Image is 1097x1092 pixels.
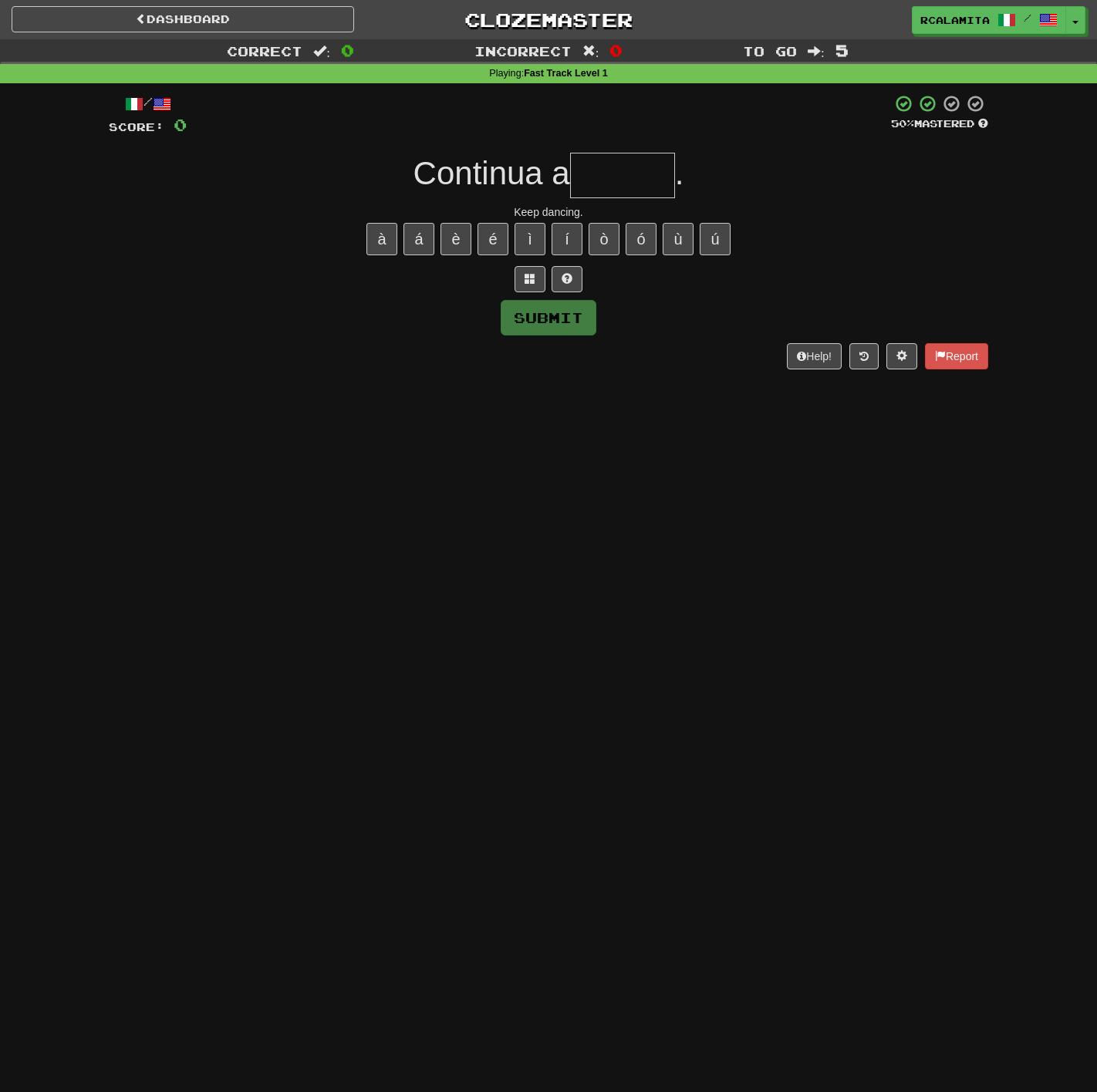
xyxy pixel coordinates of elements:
span: 50 % [891,117,914,130]
button: é [478,223,508,255]
span: rcalamita [920,13,990,27]
span: To go [743,43,797,59]
button: ì [515,223,545,255]
div: / [109,94,187,113]
span: Score: [109,120,164,133]
a: rcalamita / [912,6,1066,34]
span: : [808,45,825,58]
div: Keep dancing. [109,204,988,220]
button: à [366,223,397,255]
span: 5 [835,41,849,59]
button: Submit [501,300,596,335]
div: Mastered [891,117,988,131]
button: á [403,223,434,255]
span: Incorrect [474,43,572,59]
span: 0 [174,115,187,134]
button: Switch sentence to multiple choice alt+p [515,266,545,292]
button: è [440,223,471,255]
span: Continua a [413,155,570,191]
button: í [552,223,582,255]
button: ú [700,223,731,255]
button: ò [589,223,619,255]
span: / [1024,12,1031,23]
button: Report [925,343,988,369]
button: Help! [787,343,842,369]
button: ó [626,223,657,255]
span: Correct [227,43,302,59]
button: ù [663,223,694,255]
span: : [313,45,330,58]
span: . [675,155,684,191]
span: 0 [341,41,354,59]
a: Dashboard [12,6,354,32]
span: 0 [609,41,623,59]
button: Single letter hint - you only get 1 per sentence and score half the points! alt+h [552,266,582,292]
span: : [582,45,599,58]
button: Round history (alt+y) [849,343,879,369]
a: Clozemaster [377,6,720,33]
strong: Fast Track Level 1 [524,68,608,79]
